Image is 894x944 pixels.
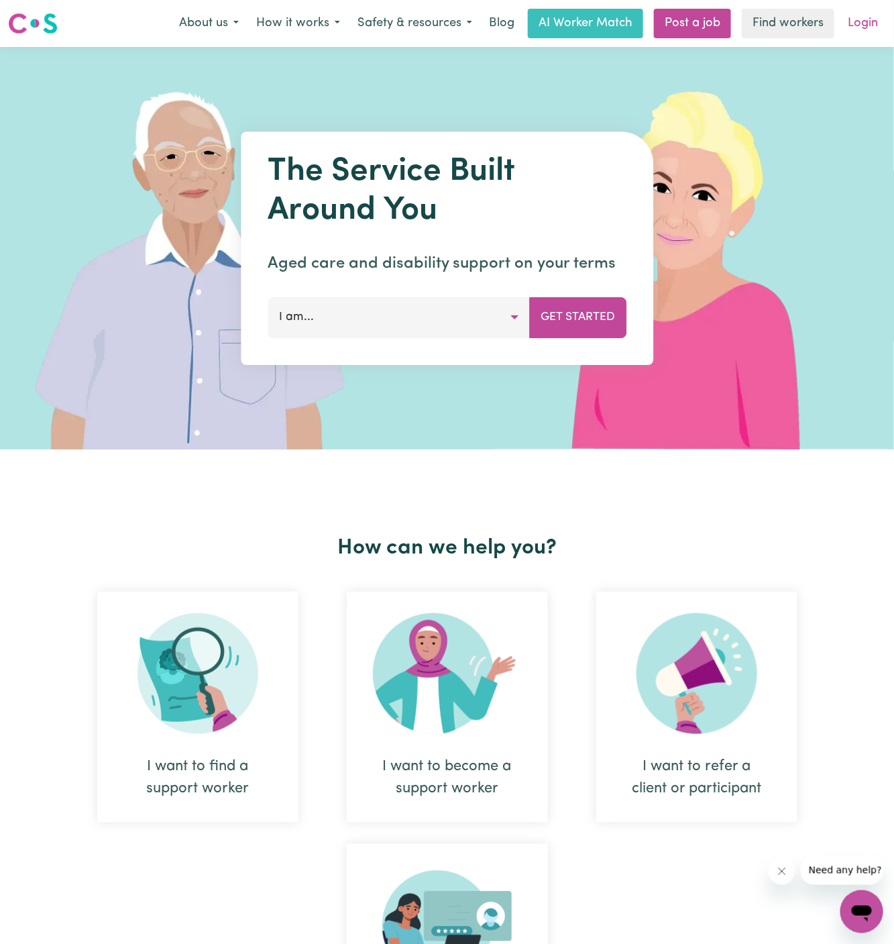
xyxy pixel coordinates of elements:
[349,9,481,38] button: Safety & resources
[129,755,266,800] div: I want to find a support worker
[481,9,522,38] a: Blog
[373,613,522,734] img: Become Worker
[529,297,626,337] button: Get Started
[528,9,643,38] a: AI Worker Match
[347,592,548,823] div: I want to become a support worker
[268,297,530,337] button: I am...
[742,9,834,38] a: Find workers
[840,9,886,38] a: Login
[170,9,247,38] button: About us
[97,592,298,823] div: I want to find a support worker
[137,613,258,734] img: Search
[596,592,797,823] div: I want to refer a client or participant
[801,855,883,885] iframe: Message from company
[654,9,731,38] a: Post a job
[268,252,626,276] p: Aged care and disability support on your terms
[73,535,822,561] h2: How can we help you?
[379,755,516,800] div: I want to become a support worker
[8,11,58,36] img: Careseekers logo
[840,890,883,933] iframe: Button to launch messaging window
[769,858,795,885] iframe: Close message
[636,613,757,734] img: Refer
[247,9,349,38] button: How it works
[8,8,58,39] a: Careseekers logo
[268,153,626,230] h1: The Service Built Around You
[628,755,765,800] div: I want to refer a client or participant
